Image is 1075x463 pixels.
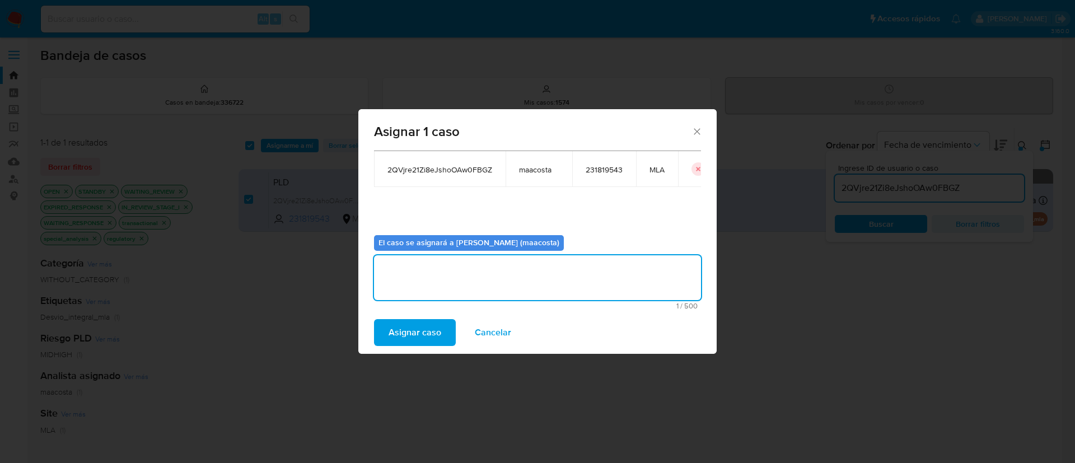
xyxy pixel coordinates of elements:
button: Cancelar [460,319,526,346]
span: Máximo 500 caracteres [377,302,698,310]
span: MLA [649,165,665,175]
span: Asignar caso [389,320,441,345]
span: maacosta [519,165,559,175]
div: assign-modal [358,109,717,354]
button: Asignar caso [374,319,456,346]
span: Asignar 1 caso [374,125,691,138]
span: 231819543 [586,165,623,175]
button: Cerrar ventana [691,126,702,136]
span: 2QVjre21Zi8eJshoOAw0FBGZ [387,165,492,175]
span: Cancelar [475,320,511,345]
b: El caso se asignará a [PERSON_NAME] (maacosta) [378,237,559,248]
button: icon-button [691,162,705,176]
